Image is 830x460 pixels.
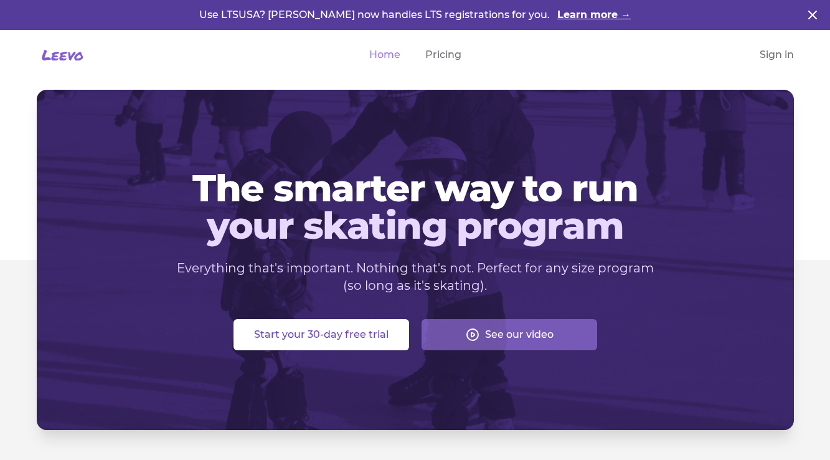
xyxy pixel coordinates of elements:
[485,327,554,342] span: See our video
[233,319,409,350] button: Start your 30-day free trial
[57,170,774,207] span: The smarter way to run
[621,9,631,21] span: →
[37,45,83,65] a: Leevo
[199,9,552,21] span: Use LTSUSA? [PERSON_NAME] now handles LTS registrations for you.
[422,319,597,350] button: See our video
[557,7,631,22] a: Learn more
[57,207,774,244] span: your skating program
[760,47,794,62] a: Sign in
[369,47,400,62] a: Home
[425,47,461,62] a: Pricing
[176,259,654,294] p: Everything that's important. Nothing that's not. Perfect for any size program (so long as it's sk...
